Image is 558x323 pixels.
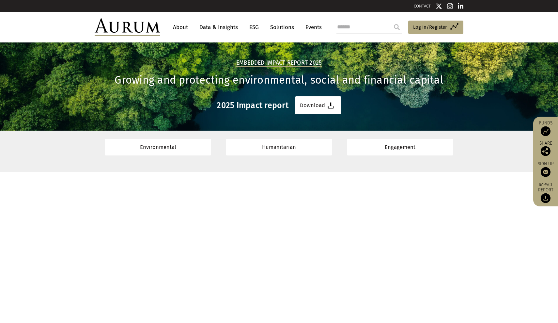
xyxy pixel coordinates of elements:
a: Environmental [105,139,211,155]
a: Events [302,21,322,33]
img: Twitter icon [436,3,442,9]
h1: Growing and protecting environmental, social and financial capital [95,74,463,87]
a: Sign up [536,161,555,177]
a: Log in/Register [408,21,463,34]
a: Data & Insights [196,21,241,33]
a: Impact report [536,182,555,203]
h3: 2025 Impact report [217,101,288,110]
img: Sign up to our newsletter [541,167,550,177]
a: About [170,21,191,33]
a: Engagement [347,139,453,155]
div: Share [536,141,555,156]
a: Funds [536,120,555,136]
a: ESG [246,21,262,33]
a: CONTACT [414,4,431,8]
img: Instagram icon [447,3,453,9]
a: Humanitarian [226,139,332,155]
input: Submit [390,21,403,34]
a: Solutions [267,21,297,33]
a: Download [295,96,341,114]
span: Log in/Register [413,23,447,31]
h2: Embedded Impact report 2025 [236,59,322,67]
img: Access Funds [541,126,550,136]
img: Aurum [95,18,160,36]
img: Share this post [541,146,550,156]
img: Linkedin icon [458,3,464,9]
